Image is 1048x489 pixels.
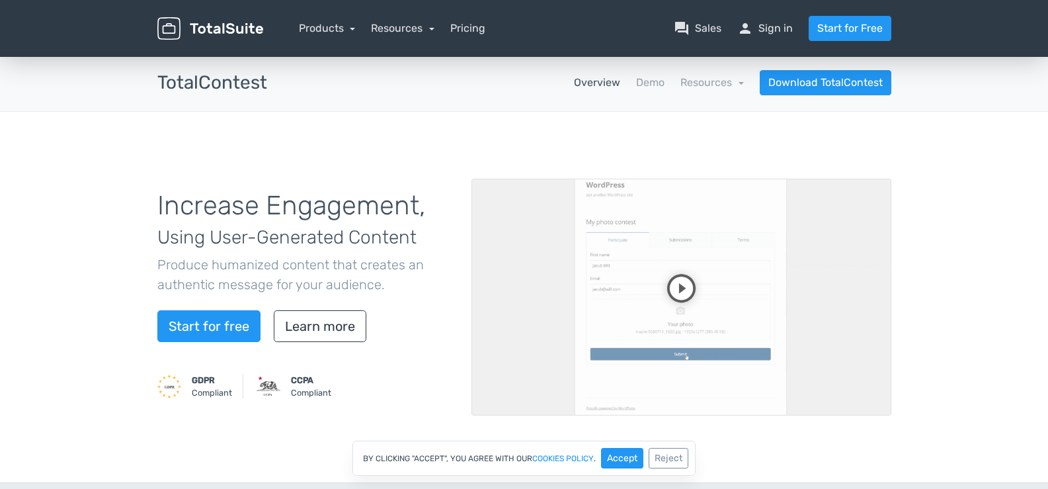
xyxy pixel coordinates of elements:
h1: Increase Engagement, [157,191,452,249]
a: Resources [371,22,434,34]
button: Reject [649,448,688,468]
a: Start for Free [809,16,891,41]
span: question_answer [674,21,690,36]
a: personSign in [737,21,793,36]
a: Start for free [157,310,261,342]
a: Resources [680,76,744,89]
div: By clicking "Accept", you agree with our . [352,441,696,476]
button: Accept [601,448,643,468]
img: GDPR [157,375,181,398]
a: Overview [574,75,620,91]
a: Demo [636,75,665,91]
img: CCPA [257,375,280,398]
span: Using User-Generated Content [157,226,417,248]
strong: CCPA [291,375,313,385]
small: Compliant [192,374,232,399]
p: Produce humanized content that creates an authentic message for your audience. [157,255,452,294]
h3: TotalContest [157,73,267,93]
a: Download TotalContest [760,70,891,95]
strong: GDPR [192,375,215,385]
span: person [737,21,753,36]
a: question_answerSales [674,21,721,36]
a: Learn more [274,310,366,342]
img: TotalSuite for WordPress [157,17,263,40]
a: Pricing [450,21,485,36]
a: cookies policy [532,455,594,463]
small: Compliant [291,374,331,399]
a: Products [299,22,356,34]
